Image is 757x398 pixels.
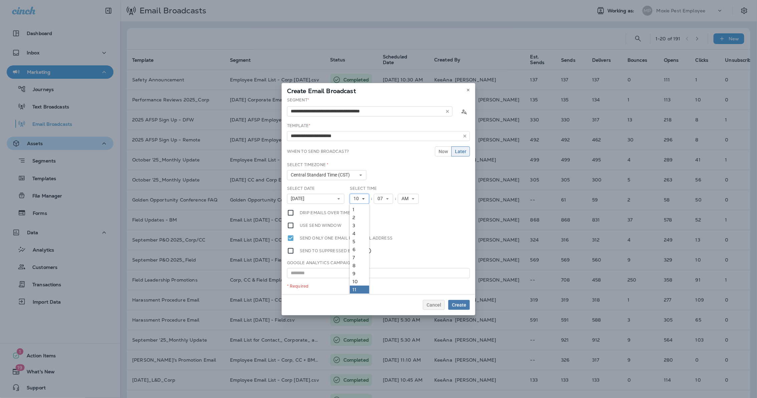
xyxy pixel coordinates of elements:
[353,196,361,202] span: 10
[350,246,369,254] a: 6
[402,196,411,202] span: AM
[300,235,393,242] label: Send only one email per email address
[287,149,349,154] label: When to send broadcast?
[374,194,393,204] button: 07
[287,194,344,204] button: [DATE]
[350,194,369,204] button: 10
[458,105,470,117] button: Calculate the estimated number of emails to be sent based on selected segment. (This could take a...
[350,214,369,222] a: 2
[287,97,309,103] label: Segment
[350,222,369,230] a: 3
[350,286,369,294] a: 11
[287,162,328,167] label: Select Timezone
[369,194,374,204] div: :
[350,278,369,286] a: 10
[350,230,369,238] a: 4
[287,170,366,180] button: Central Standard Time (CST)
[300,247,372,255] label: Send to suppressed emails.
[291,172,352,178] span: Central Standard Time (CST)
[423,300,445,310] button: Cancel
[448,300,470,310] button: Create
[291,196,307,202] span: [DATE]
[300,209,350,217] label: Drip emails over time
[350,186,377,191] label: Select Time
[300,222,341,229] label: Use send window
[287,284,470,289] div: * Required
[350,238,369,246] a: 5
[350,206,369,214] a: 1
[350,254,369,262] a: 7
[287,186,315,191] label: Select Date
[350,270,369,278] a: 9
[393,194,398,204] div: :
[377,196,386,202] span: 07
[455,149,466,154] span: Later
[350,262,369,270] a: 8
[398,194,419,204] button: AM
[452,303,466,307] span: Create
[287,260,365,266] label: Google Analytics Campaign Title
[287,123,310,128] label: Template
[435,146,452,156] button: Now
[439,149,448,154] span: Now
[282,83,475,97] div: Create Email Broadcast
[451,146,470,156] button: Later
[350,294,369,302] a: 12
[427,303,441,307] span: Cancel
